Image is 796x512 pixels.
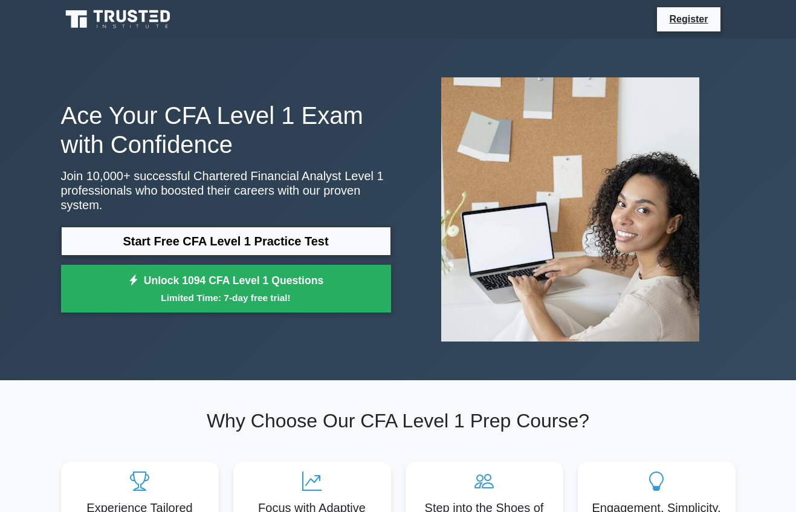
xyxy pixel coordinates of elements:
[61,101,391,159] h1: Ace Your CFA Level 1 Exam with Confidence
[61,409,736,432] h2: Why Choose Our CFA Level 1 Prep Course?
[61,265,391,313] a: Unlock 1094 CFA Level 1 QuestionsLimited Time: 7-day free trial!
[61,169,391,212] p: Join 10,000+ successful Chartered Financial Analyst Level 1 professionals who boosted their caree...
[76,291,376,305] small: Limited Time: 7-day free trial!
[662,11,715,27] a: Register
[61,227,391,256] a: Start Free CFA Level 1 Practice Test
